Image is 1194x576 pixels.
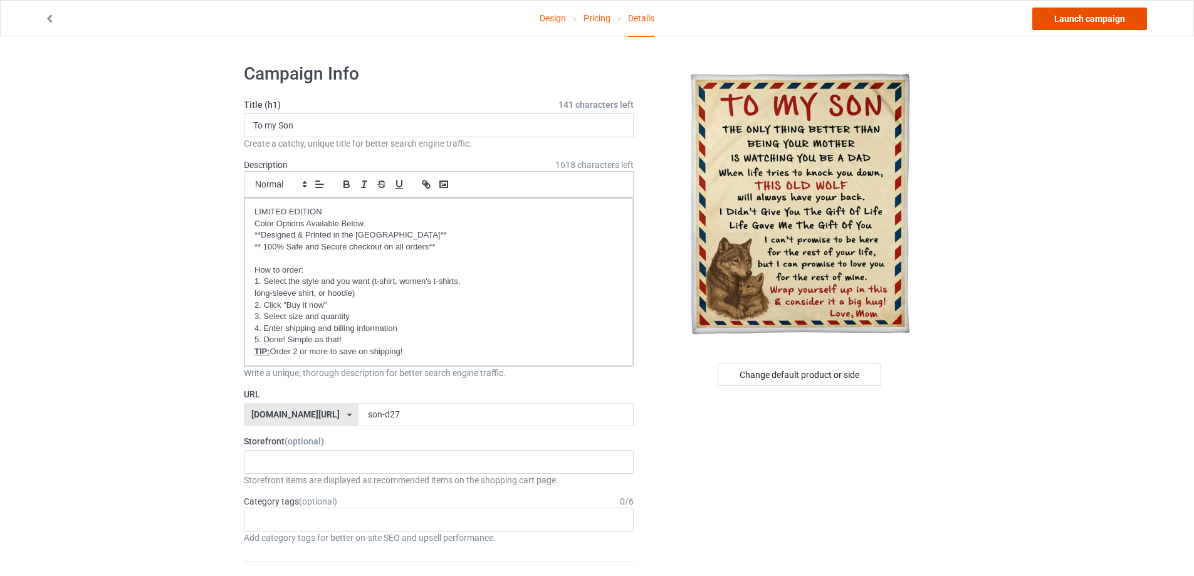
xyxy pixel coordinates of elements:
p: LIMITED EDITION [254,206,623,218]
p: Order 2 or more to save on shipping! [254,346,623,358]
span: 1618 characters left [555,159,634,171]
p: How to order: [254,264,623,276]
div: Create a catchy, unique title for better search engine traffic. [244,137,634,150]
p: 5. Done! Simple as that! [254,334,623,346]
p: 1. Select the style and you want (t-shirt, women's t-shirts, [254,276,623,288]
label: Description [244,160,288,170]
label: Title (h1) [244,98,634,111]
h1: Campaign Info [244,63,634,85]
div: Details [628,1,654,37]
p: 4. Enter shipping and billing information [254,323,623,335]
div: Change default product or side [718,364,881,386]
div: Add category tags for better on-site SEO and upsell performance. [244,531,634,544]
div: [DOMAIN_NAME][URL] [251,410,340,419]
span: 141 characters left [558,98,634,111]
span: (optional) [299,496,337,506]
a: Design [540,1,566,36]
label: URL [244,388,634,401]
p: Color Options Available Below. [254,218,623,230]
p: 3. Select size and quantity [254,311,623,323]
div: Write a unique, thorough description for better search engine traffic. [244,367,634,379]
u: TIP: [254,347,270,356]
span: (optional) [285,436,324,446]
p: 2. Click "Buy it now" [254,300,623,312]
label: Category tags [244,495,337,508]
a: Pricing [584,1,610,36]
label: Storefront [244,435,634,448]
p: **Designed & Printed in the [GEOGRAPHIC_DATA]** [254,229,623,241]
div: 0 / 6 [620,495,634,508]
div: Storefront items are displayed as recommended items on the shopping cart page. [244,474,634,486]
a: Launch campaign [1032,8,1147,30]
p: ** 100% Safe and Secure checkout on all orders** [254,241,623,253]
p: long-sleeve shirt, or hoodie) [254,288,623,300]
